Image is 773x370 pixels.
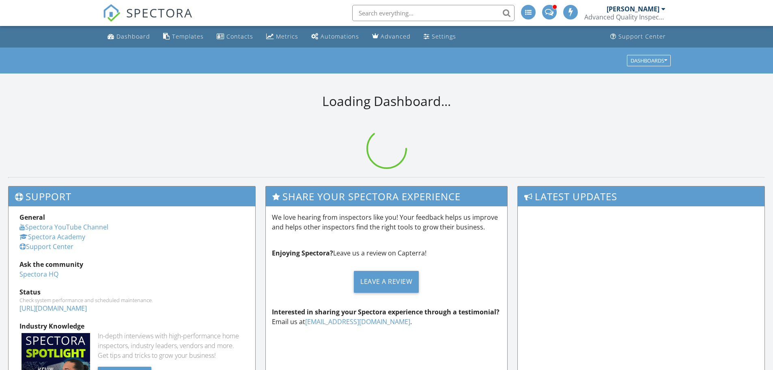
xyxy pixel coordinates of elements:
div: [PERSON_NAME] [607,5,659,13]
img: The Best Home Inspection Software - Spectora [103,4,121,22]
div: Templates [172,32,204,40]
a: Metrics [263,29,301,44]
a: Spectora YouTube Channel [19,223,108,232]
a: Contacts [213,29,256,44]
a: Templates [160,29,207,44]
p: We love hearing from inspectors like you! Your feedback helps us improve and helps other inspecto... [272,212,502,232]
div: Automations [321,32,359,40]
div: Advanced [381,32,411,40]
h3: Share Your Spectora Experience [266,186,508,206]
a: [URL][DOMAIN_NAME] [19,304,87,313]
div: Advanced Quality Inspections LLC [584,13,665,21]
strong: General [19,213,45,222]
a: SPECTORA [103,11,193,28]
a: Spectora HQ [19,270,58,279]
div: Metrics [276,32,298,40]
div: Support Center [618,32,666,40]
div: Leave a Review [354,271,419,293]
div: Status [19,287,244,297]
h3: Support [9,186,255,206]
input: Search everything... [352,5,515,21]
p: Email us at . [272,307,502,327]
a: [EMAIL_ADDRESS][DOMAIN_NAME] [305,317,410,326]
div: Ask the community [19,260,244,269]
a: Support Center [19,242,73,251]
div: Dashboard [116,32,150,40]
h3: Latest Updates [518,186,764,206]
div: In-depth interviews with high-performance home inspectors, industry leaders, vendors and more. Ge... [98,331,244,360]
a: Spectora Academy [19,232,85,241]
strong: Interested in sharing your Spectora experience through a testimonial? [272,307,500,316]
span: SPECTORA [126,4,193,21]
a: Dashboard [104,29,153,44]
a: Settings [420,29,459,44]
div: Settings [432,32,456,40]
div: Contacts [226,32,253,40]
a: Automations (Advanced) [308,29,362,44]
div: Check system performance and scheduled maintenance. [19,297,244,303]
a: Leave a Review [272,264,502,299]
p: Leave us a review on Capterra! [272,248,502,258]
strong: Enjoying Spectora? [272,249,333,257]
a: Support Center [607,29,669,44]
div: Dashboards [631,58,667,63]
a: Advanced [369,29,414,44]
button: Dashboards [627,55,671,66]
div: Industry Knowledge [19,321,244,331]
